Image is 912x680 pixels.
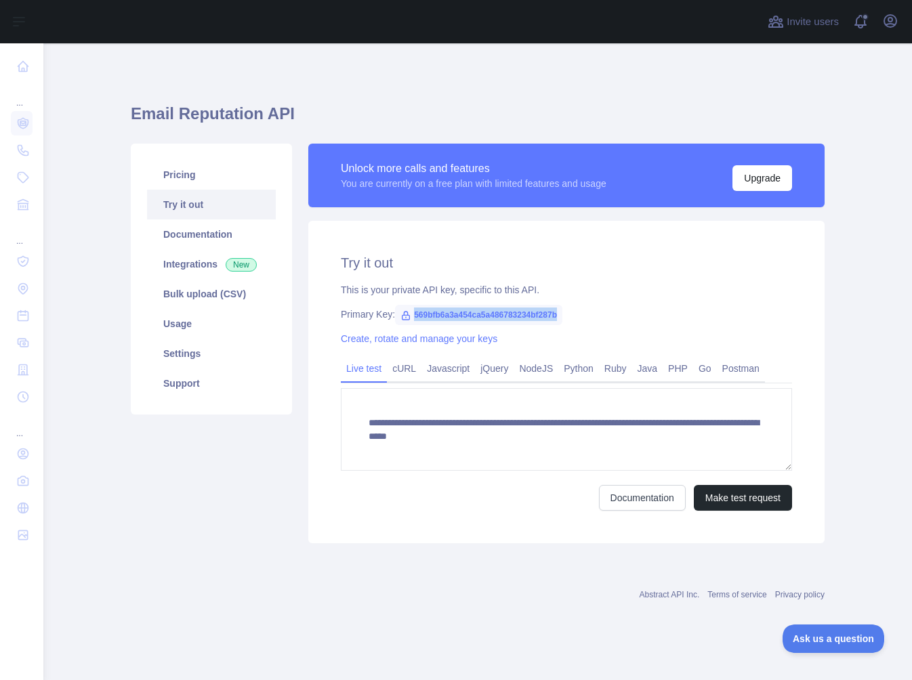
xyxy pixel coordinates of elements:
[226,258,257,272] span: New
[707,590,766,599] a: Terms of service
[783,624,885,653] iframe: Toggle Customer Support
[131,103,825,135] h1: Email Reputation API
[147,309,276,339] a: Usage
[765,11,842,33] button: Invite users
[11,219,33,247] div: ...
[11,412,33,439] div: ...
[558,358,599,379] a: Python
[775,590,825,599] a: Privacy policy
[341,333,497,344] a: Create, rotate and manage your keys
[787,14,839,30] span: Invite users
[341,307,792,321] div: Primary Key:
[147,249,276,279] a: Integrations New
[732,165,792,191] button: Upgrade
[475,358,514,379] a: jQuery
[341,161,606,177] div: Unlock more calls and features
[341,177,606,190] div: You are currently on a free plan with limited features and usage
[663,358,693,379] a: PHP
[341,253,792,272] h2: Try it out
[599,485,686,511] a: Documentation
[599,358,632,379] a: Ruby
[632,358,663,379] a: Java
[514,358,558,379] a: NodeJS
[147,368,276,398] a: Support
[147,279,276,309] a: Bulk upload (CSV)
[11,81,33,108] div: ...
[717,358,765,379] a: Postman
[147,219,276,249] a: Documentation
[387,358,421,379] a: cURL
[640,590,700,599] a: Abstract API Inc.
[395,305,562,325] span: 569bfb6a3a454ca5a486783234bf287b
[341,358,387,379] a: Live test
[341,283,792,297] div: This is your private API key, specific to this API.
[147,339,276,368] a: Settings
[147,190,276,219] a: Try it out
[693,358,717,379] a: Go
[421,358,475,379] a: Javascript
[694,485,792,511] button: Make test request
[147,160,276,190] a: Pricing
